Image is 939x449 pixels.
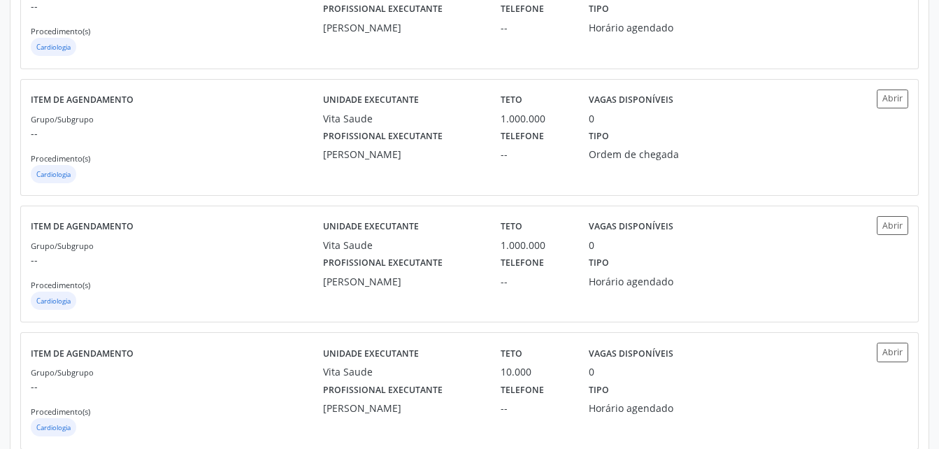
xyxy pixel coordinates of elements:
div: 10.000 [501,364,570,379]
div: 1.000.000 [501,111,570,126]
small: Procedimento(s) [31,153,90,164]
div: [PERSON_NAME] [323,274,480,289]
small: Procedimento(s) [31,26,90,36]
div: -- [501,274,570,289]
small: Cardiologia [36,297,71,306]
div: Horário agendado [589,401,702,415]
p: -- [31,126,323,141]
div: [PERSON_NAME] [323,20,480,35]
small: Cardiologia [36,43,71,52]
p: -- [31,379,323,394]
label: Item de agendamento [31,90,134,111]
div: Vita Saude [323,238,480,252]
label: Tipo [589,379,609,401]
label: Tipo [589,126,609,148]
label: Telefone [501,252,544,274]
small: Procedimento(s) [31,280,90,290]
label: Unidade executante [323,216,419,238]
label: Profissional executante [323,126,443,148]
small: Grupo/Subgrupo [31,241,94,251]
p: -- [31,252,323,267]
div: Vita Saude [323,364,480,379]
label: Telefone [501,126,544,148]
div: 0 [589,111,594,126]
label: Vagas disponíveis [589,90,673,111]
button: Abrir [877,216,908,235]
div: 0 [589,364,594,379]
label: Item de agendamento [31,216,134,238]
div: -- [501,401,570,415]
label: Unidade executante [323,343,419,364]
label: Unidade executante [323,90,419,111]
small: Cardiologia [36,170,71,179]
label: Telefone [501,379,544,401]
div: Ordem de chegada [589,147,702,162]
div: Horário agendado [589,274,702,289]
label: Teto [501,343,522,364]
div: 0 [589,238,594,252]
div: Horário agendado [589,20,702,35]
div: [PERSON_NAME] [323,401,480,415]
label: Profissional executante [323,379,443,401]
div: 1.000.000 [501,238,570,252]
small: Grupo/Subgrupo [31,114,94,124]
button: Abrir [877,343,908,362]
div: Vita Saude [323,111,480,126]
small: Cardiologia [36,423,71,432]
small: Procedimento(s) [31,406,90,417]
label: Teto [501,90,522,111]
div: -- [501,147,570,162]
div: [PERSON_NAME] [323,147,480,162]
label: Vagas disponíveis [589,216,673,238]
small: Grupo/Subgrupo [31,367,94,378]
button: Abrir [877,90,908,108]
label: Profissional executante [323,252,443,274]
label: Teto [501,216,522,238]
label: Item de agendamento [31,343,134,364]
div: -- [501,20,570,35]
label: Tipo [589,252,609,274]
label: Vagas disponíveis [589,343,673,364]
